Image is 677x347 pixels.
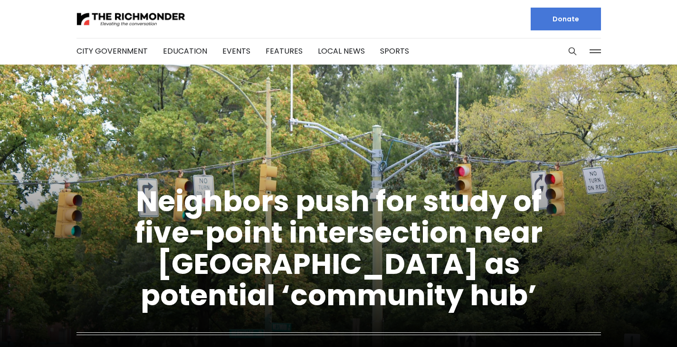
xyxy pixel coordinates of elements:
[380,46,409,56] a: Sports
[597,300,677,347] iframe: portal-trigger
[76,46,148,56] a: City Government
[222,46,250,56] a: Events
[135,181,543,315] a: Neighbors push for study of five-point intersection near [GEOGRAPHIC_DATA] as potential ‘communit...
[163,46,207,56] a: Education
[531,8,601,30] a: Donate
[565,44,580,58] button: Search this site
[266,46,303,56] a: Features
[318,46,365,56] a: Local News
[76,11,186,28] img: The Richmonder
